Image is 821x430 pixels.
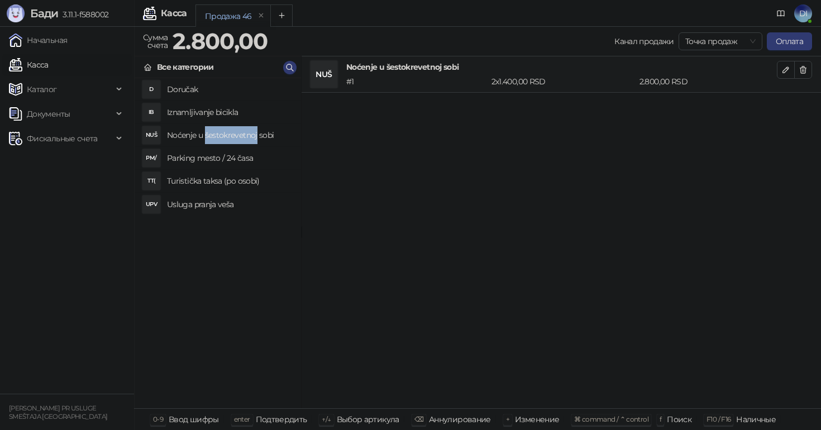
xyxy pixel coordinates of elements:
div: Касса [161,9,187,18]
span: enter [234,415,250,423]
div: Выбор артикула [337,412,399,427]
span: Фискальные счета [27,127,98,150]
h4: Noćenje u šestokrevetnoj sobi [346,61,777,73]
div: 2 x 1.400,00 RSD [489,75,637,88]
span: ↑/↓ [322,415,331,423]
h4: Noćenje u šestokrevetnoj sobi [167,126,292,144]
span: f [660,415,661,423]
div: Сумма счета [141,30,170,52]
h4: Iznamljivanje bicikla [167,103,292,121]
button: Оплата [767,32,812,50]
div: Продажа 46 [205,10,252,22]
a: Начальная [9,29,67,51]
div: IB [142,103,160,121]
span: Каталог [27,78,57,101]
img: Logo [7,4,25,22]
div: Канал продажи [614,35,674,47]
h4: Usluga pranja veša [167,195,292,213]
span: Бади [30,7,58,20]
span: DI [794,4,812,22]
small: [PERSON_NAME] PR USLUGE SMEŠTAJA [GEOGRAPHIC_DATA] [9,404,107,421]
button: Add tab [270,4,293,27]
div: NUŠ [311,61,337,88]
h4: Parking mesto / 24 časa [167,149,292,167]
div: Подтвердить [256,412,307,427]
span: Документы [27,103,70,125]
div: UPV [142,195,160,213]
div: Ввод шифры [169,412,219,427]
h4: Doručak [167,80,292,98]
span: 0-9 [153,415,163,423]
div: Поиск [667,412,691,427]
span: F10 / F16 [707,415,731,423]
div: D [142,80,160,98]
strong: 2.800,00 [173,27,268,55]
span: 3.11.1-f588002 [58,9,108,20]
span: Точка продаж [685,33,756,50]
div: Наличные [736,412,776,427]
div: grid [135,78,301,408]
div: Изменение [515,412,559,427]
span: + [506,415,509,423]
a: Касса [9,54,49,76]
div: Аннулирование [429,412,491,427]
div: TT( [142,172,160,190]
span: ⌫ [414,415,423,423]
button: remove [254,11,269,21]
div: NUŠ [142,126,160,144]
a: Документация [772,4,790,22]
span: ⌘ command / ⌃ control [574,415,648,423]
h4: Turistička taksa (po osobi) [167,172,292,190]
div: # 1 [344,75,489,88]
div: 2.800,00 RSD [637,75,779,88]
div: Все категории [157,61,214,73]
div: PM/ [142,149,160,167]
